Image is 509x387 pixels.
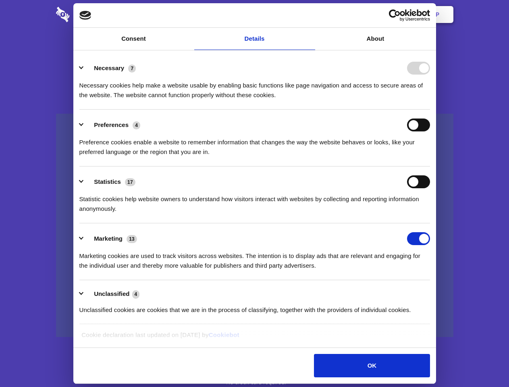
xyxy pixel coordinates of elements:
h4: Auto-redaction of sensitive data, encrypted data sharing and self-destructing private chats. Shar... [56,73,453,100]
a: Wistia video thumbnail [56,114,453,337]
a: Pricing [237,2,272,27]
div: Cookie declaration last updated on [DATE] by [75,330,434,346]
h1: Eliminate Slack Data Loss. [56,36,453,65]
img: logo [79,11,91,20]
img: logo-wordmark-white-trans-d4663122ce5f474addd5e946df7df03e33cb6a1c49d2221995e7729f52c070b2.svg [56,7,125,22]
a: About [315,28,436,50]
button: Statistics (17) [79,175,141,188]
span: 13 [127,235,137,243]
div: Unclassified cookies are cookies that we are in the process of classifying, together with the pro... [79,299,430,315]
div: Necessary cookies help make a website usable by enabling basic functions like page navigation and... [79,75,430,100]
button: Necessary (7) [79,62,141,75]
span: 4 [132,290,140,298]
a: Contact [327,2,364,27]
button: Marketing (13) [79,232,142,245]
span: 7 [128,64,136,73]
a: Consent [73,28,194,50]
label: Necessary [94,64,124,71]
div: Marketing cookies are used to track visitors across websites. The intention is to display ads tha... [79,245,430,270]
a: Details [194,28,315,50]
span: 4 [133,121,140,129]
div: Preference cookies enable a website to remember information that changes the way the website beha... [79,131,430,157]
a: Cookiebot [209,331,239,338]
label: Marketing [94,235,123,242]
button: OK [314,354,430,377]
label: Preferences [94,121,129,128]
a: Login [366,2,401,27]
button: Unclassified (4) [79,289,145,299]
button: Preferences (4) [79,119,145,131]
label: Statistics [94,178,121,185]
div: Statistic cookies help website owners to understand how visitors interact with websites by collec... [79,188,430,214]
a: Usercentrics Cookiebot - opens in a new window [359,9,430,21]
span: 17 [125,178,135,186]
